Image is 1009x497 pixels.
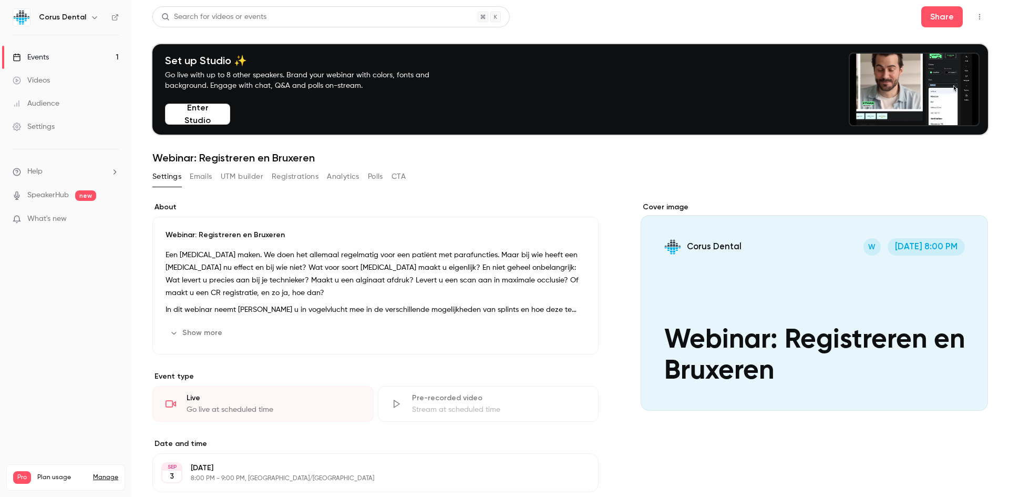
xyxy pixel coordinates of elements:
[152,151,988,164] h1: Webinar: Registreren en Bruxeren
[165,54,454,67] h4: Set up Studio ✨
[152,168,181,185] button: Settings
[13,52,49,63] div: Events
[378,386,599,422] div: Pre-recorded videoStream at scheduled time
[166,230,585,240] p: Webinar: Registreren en Bruxeren
[39,12,86,23] h6: Corus Dental
[187,393,361,403] div: Live
[161,12,266,23] div: Search for videos or events
[392,168,406,185] button: CTA
[13,471,31,484] span: Pro
[166,249,585,299] p: Een [MEDICAL_DATA] maken. We doen het allemaal regelmatig voor een patiënt met parafuncties. Maar...
[921,6,963,27] button: Share
[27,190,69,201] a: SpeakerHub
[93,473,118,482] a: Manage
[162,463,181,471] div: SEP
[641,202,988,212] label: Cover image
[165,104,230,125] button: Enter Studio
[152,202,599,212] label: About
[412,393,586,403] div: Pre-recorded video
[13,98,59,109] div: Audience
[641,202,988,411] section: Cover image
[327,168,359,185] button: Analytics
[13,121,55,132] div: Settings
[187,404,361,415] div: Go live at scheduled time
[13,166,119,177] li: help-dropdown-opener
[152,386,374,422] div: LiveGo live at scheduled time
[368,168,383,185] button: Polls
[166,303,585,316] p: In dit webinar neemt [PERSON_NAME] u in vogelvlucht mee in de verschillende mogelijkheden van spl...
[13,75,50,86] div: Videos
[165,70,454,91] p: Go live with up to 8 other speakers. Brand your webinar with colors, fonts and background. Engage...
[75,190,96,201] span: new
[221,168,263,185] button: UTM builder
[191,474,543,483] p: 8:00 PM - 9:00 PM, [GEOGRAPHIC_DATA]/[GEOGRAPHIC_DATA]
[190,168,212,185] button: Emails
[166,324,229,341] button: Show more
[152,371,599,382] p: Event type
[37,473,87,482] span: Plan usage
[27,166,43,177] span: Help
[27,214,67,225] span: What's new
[272,168,318,185] button: Registrations
[191,463,543,473] p: [DATE]
[152,439,599,449] label: Date and time
[13,9,30,26] img: Corus Dental
[412,404,586,415] div: Stream at scheduled time
[170,471,174,482] p: 3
